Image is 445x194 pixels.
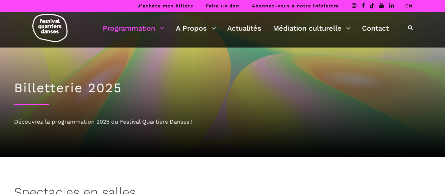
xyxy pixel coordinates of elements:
a: A Propos [176,22,216,34]
a: Abonnez-vous à notre infolettre [252,3,339,8]
a: EN [405,3,413,8]
h1: Billetterie 2025 [14,80,431,96]
a: J’achète mes billets [138,3,193,8]
a: Contact [362,22,389,34]
a: Programmation [103,22,164,34]
a: Actualités [227,22,261,34]
a: Faire un don [206,3,239,8]
img: logo-fqd-med [32,14,68,42]
div: Découvrez la programmation 2025 du Festival Quartiers Danses ! [14,117,431,126]
a: Médiation culturelle [273,22,351,34]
